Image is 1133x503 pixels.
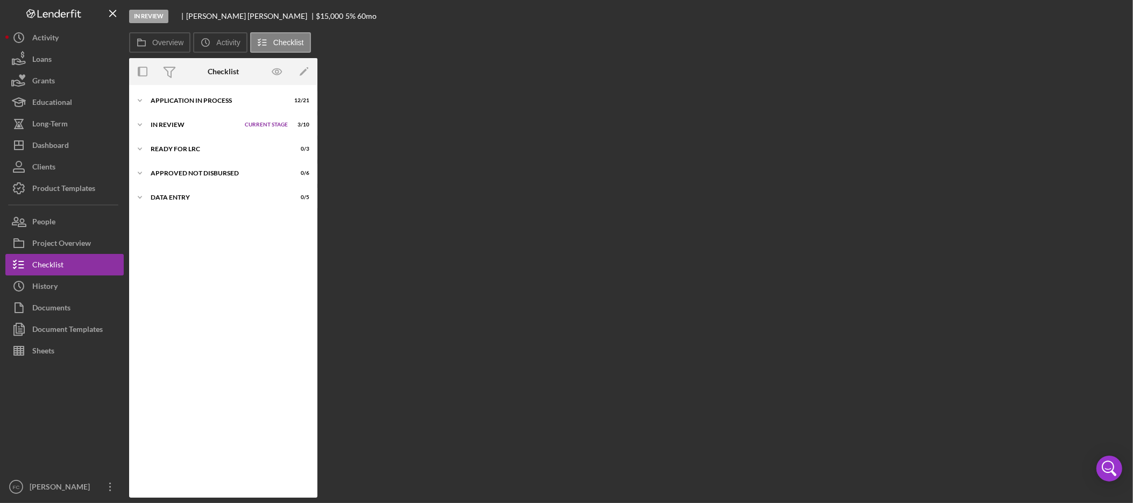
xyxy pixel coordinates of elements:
[290,170,309,176] div: 0 / 6
[32,91,72,116] div: Educational
[32,27,59,51] div: Activity
[27,476,97,500] div: [PERSON_NAME]
[5,318,124,340] button: Document Templates
[5,232,124,254] button: Project Overview
[5,211,124,232] button: People
[152,38,183,47] label: Overview
[290,97,309,104] div: 12 / 21
[216,38,240,47] label: Activity
[5,134,124,156] button: Dashboard
[32,318,103,343] div: Document Templates
[32,275,58,300] div: History
[186,12,316,20] div: [PERSON_NAME] [PERSON_NAME]
[5,297,124,318] button: Documents
[129,10,168,23] div: In Review
[129,32,190,53] button: Overview
[32,48,52,73] div: Loans
[5,476,124,498] button: FC[PERSON_NAME]
[32,340,54,364] div: Sheets
[32,70,55,94] div: Grants
[5,254,124,275] button: Checklist
[357,12,377,20] div: 60 mo
[151,97,282,104] div: Application In Process
[5,113,124,134] button: Long-Term
[151,146,282,152] div: Ready for LRC
[32,232,91,257] div: Project Overview
[5,340,124,362] button: Sheets
[273,38,304,47] label: Checklist
[290,194,309,201] div: 0 / 5
[151,170,282,176] div: Approved Not Disbursed
[32,156,55,180] div: Clients
[5,178,124,199] button: Product Templates
[5,27,124,48] button: Activity
[1096,456,1122,481] div: Open Intercom Messenger
[5,156,124,178] button: Clients
[151,194,282,201] div: Data Entry
[32,178,95,202] div: Product Templates
[193,32,247,53] button: Activity
[13,484,20,490] text: FC
[32,211,55,235] div: People
[32,134,69,159] div: Dashboard
[5,48,124,70] button: Loans
[345,12,356,20] div: 5 %
[32,254,63,278] div: Checklist
[208,67,239,76] div: Checklist
[32,297,70,321] div: Documents
[316,11,344,20] span: $15,000
[32,113,68,137] div: Long-Term
[245,122,288,128] span: Current Stage
[290,146,309,152] div: 0 / 3
[5,91,124,113] button: Educational
[290,122,309,128] div: 3 / 10
[5,70,124,91] button: Grants
[250,32,311,53] button: Checklist
[151,122,239,128] div: In Review
[5,275,124,297] button: History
